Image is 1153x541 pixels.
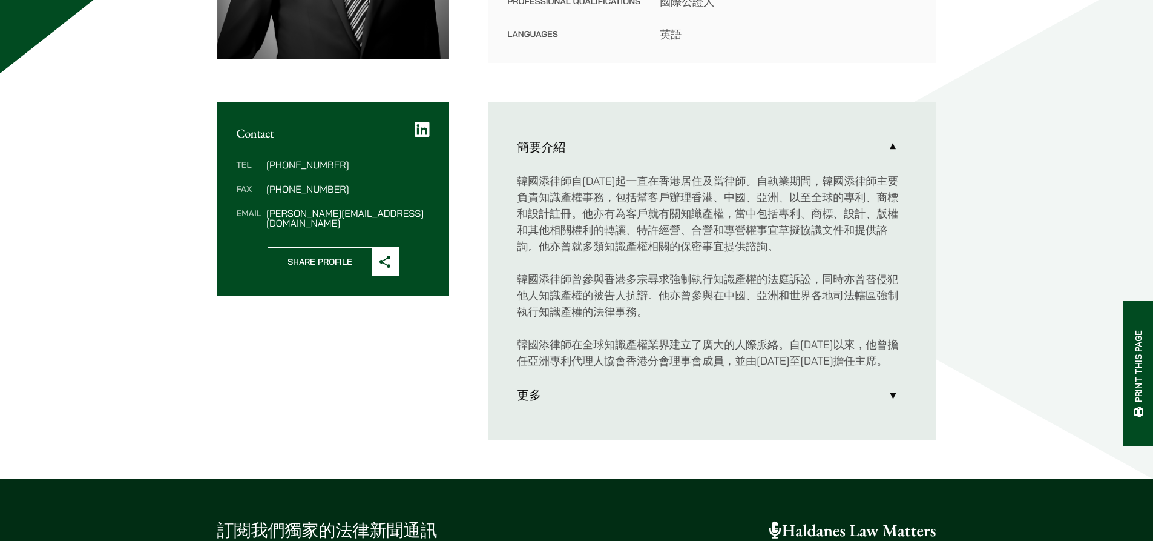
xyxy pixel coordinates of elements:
[237,160,261,184] dt: Tel
[268,248,372,276] span: Share Profile
[517,379,907,411] a: 更多
[266,160,430,170] dd: [PHONE_NUMBER]
[507,26,640,42] dt: Languages
[415,121,430,138] a: LinkedIn
[266,184,430,194] dd: [PHONE_NUMBER]
[517,131,907,163] a: 簡要介紹
[266,208,430,228] dd: [PERSON_NAME][EMAIL_ADDRESS][DOMAIN_NAME]
[517,173,907,254] p: 韓國添律師自[DATE]起一直在香港居住及當律師。自執業期間，韓國添律師主要負責知識產權事務，包括幫客戶辦理香港、中國、亞洲、以至全球的專利、商標和設計註冊。他亦有為客戶就有關知識產權，當中包括...
[237,208,261,228] dt: Email
[660,26,916,42] dd: 英語
[517,163,907,379] div: 簡要介紹
[268,247,399,276] button: Share Profile
[517,336,907,369] p: 韓國添律師在全球知識產權業界建立了廣大的人際脈絡。自[DATE]以來，他曾擔任亞洲專利代理人協會香港分會理事會成員，並由[DATE]至[DATE]擔任主席。
[237,126,430,141] h2: Contact
[237,184,261,208] dt: Fax
[517,271,907,320] p: 韓國添律師曾參與香港多宗尋求強制執行知識產權的法庭訴訟，同時亦曾替侵犯他人知識產權的被告人抗辯。他亦曾參與在中國、亞洲和世界各地司法轄區強制執行知識產權的法律事務。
